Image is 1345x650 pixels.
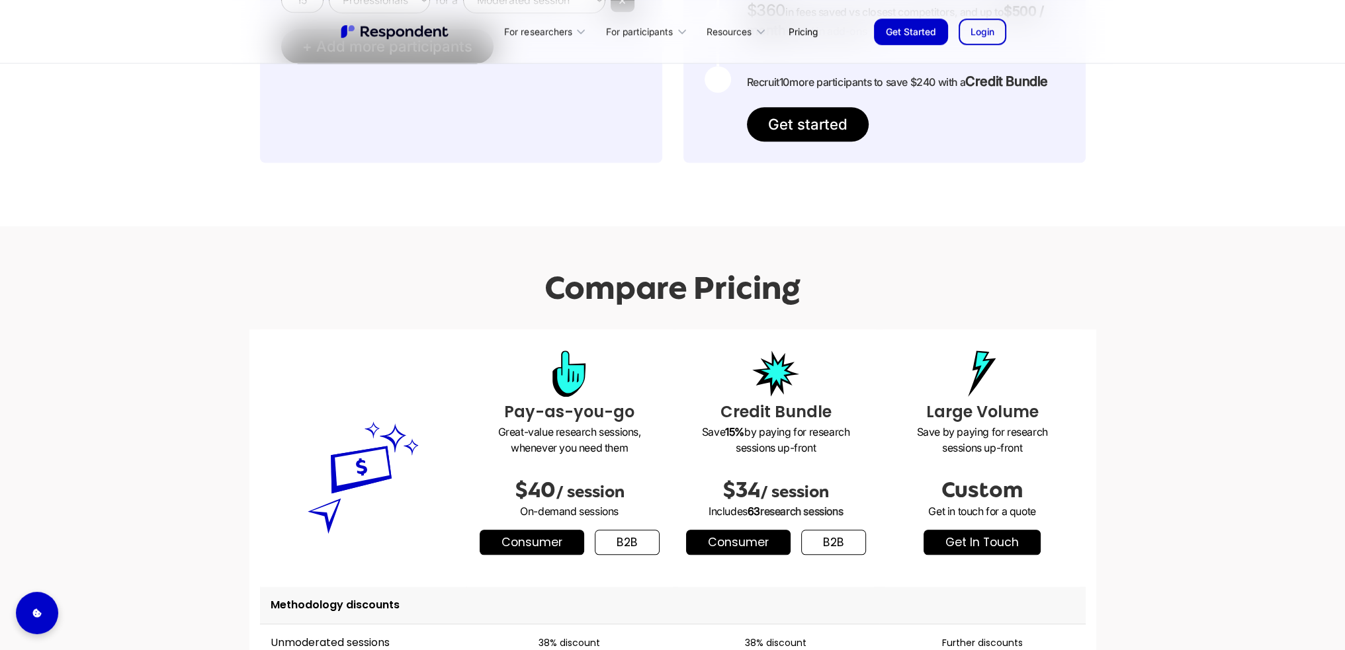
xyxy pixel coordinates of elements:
a: Get Started [874,19,948,45]
span: Custom [941,478,1023,502]
span: research sessions [760,505,843,518]
span: / session [760,483,829,501]
div: Resources [699,16,778,47]
div: For researchers [497,16,598,47]
span: 63 [748,505,760,518]
strong: Credit Bundle [965,73,1048,89]
p: Save by paying for research sessions up-front [890,424,1075,456]
div: For participants [606,25,673,38]
p: Includes [683,503,869,519]
img: Untitled UI logotext [339,23,452,40]
span: $40 [515,478,556,502]
a: b2b [595,530,660,555]
a: Consumer [686,530,791,555]
p: Great-value research sessions, whenever you need them [477,424,662,456]
h3: Large Volume [890,400,1075,424]
a: Consumer [480,530,584,555]
a: home [339,23,452,40]
p: Recruit more participants to save $240 with a [747,72,1048,91]
h3: Pay-as-you-go [477,400,662,424]
div: For researchers [504,25,572,38]
td: Methodology discounts [260,587,1086,624]
span: $34 [722,478,760,502]
p: On-demand sessions [477,503,662,519]
p: Get in touch for a quote [890,503,1075,519]
div: Resources [707,25,752,38]
span: / session [556,483,625,501]
a: b2b [801,530,866,555]
span: 10 [779,75,789,89]
p: Save by paying for research sessions up-front [683,424,869,456]
a: Pricing [778,16,828,47]
div: For participants [598,16,699,47]
a: Login [959,19,1006,45]
strong: 15% [725,425,744,438]
a: get in touch [924,530,1041,555]
h3: Credit Bundle [683,400,869,424]
a: Get started [747,107,869,142]
h2: Compare Pricing [544,270,801,306]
